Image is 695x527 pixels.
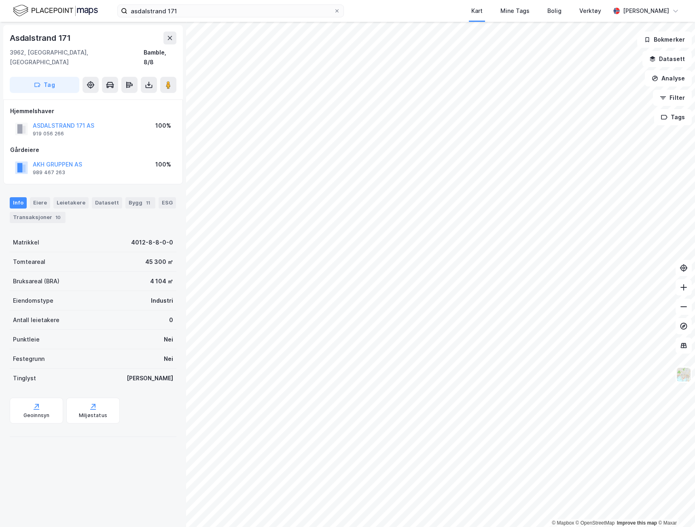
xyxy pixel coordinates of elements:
[655,488,695,527] div: Kontrollprogram for chat
[13,238,39,247] div: Matrikkel
[92,197,122,209] div: Datasett
[13,315,59,325] div: Antall leietakere
[53,197,89,209] div: Leietakere
[79,412,107,419] div: Miljøstatus
[13,296,53,306] div: Eiendomstype
[144,48,176,67] div: Bamble, 8/8
[13,257,45,267] div: Tomteareal
[653,90,692,106] button: Filter
[151,296,173,306] div: Industri
[144,199,152,207] div: 11
[645,70,692,86] button: Analyse
[676,367,691,382] img: Z
[155,121,171,131] div: 100%
[23,412,50,419] div: Geoinnsyn
[30,197,50,209] div: Eiere
[13,354,44,364] div: Festegrunn
[127,373,173,383] div: [PERSON_NAME]
[471,6,483,16] div: Kart
[164,354,173,364] div: Nei
[579,6,601,16] div: Verktøy
[125,197,155,209] div: Bygg
[150,276,173,286] div: 4 104 ㎡
[10,212,66,223] div: Transaksjoner
[13,373,36,383] div: Tinglyst
[10,145,176,155] div: Gårdeiere
[10,48,144,67] div: 3962, [GEOGRAPHIC_DATA], [GEOGRAPHIC_DATA]
[10,106,176,116] div: Hjemmelshaver
[33,131,64,137] div: 919 056 266
[642,51,692,67] button: Datasett
[33,169,65,176] div: 989 467 263
[654,109,692,125] button: Tags
[169,315,173,325] div: 0
[547,6,562,16] div: Bolig
[159,197,176,209] div: ESG
[552,520,574,526] a: Mapbox
[10,32,72,44] div: Asdalstrand 171
[10,77,79,93] button: Tag
[617,520,657,526] a: Improve this map
[637,32,692,48] button: Bokmerker
[655,488,695,527] iframe: Chat Widget
[13,276,59,286] div: Bruksareal (BRA)
[127,5,334,17] input: Søk på adresse, matrikkel, gårdeiere, leietakere eller personer
[131,238,173,247] div: 4012-8-8-0-0
[54,213,62,221] div: 10
[13,4,98,18] img: logo.f888ab2527a4732fd821a326f86c7f29.svg
[145,257,173,267] div: 45 300 ㎡
[500,6,530,16] div: Mine Tags
[155,160,171,169] div: 100%
[576,520,615,526] a: OpenStreetMap
[13,335,40,344] div: Punktleie
[164,335,173,344] div: Nei
[10,197,27,209] div: Info
[623,6,669,16] div: [PERSON_NAME]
